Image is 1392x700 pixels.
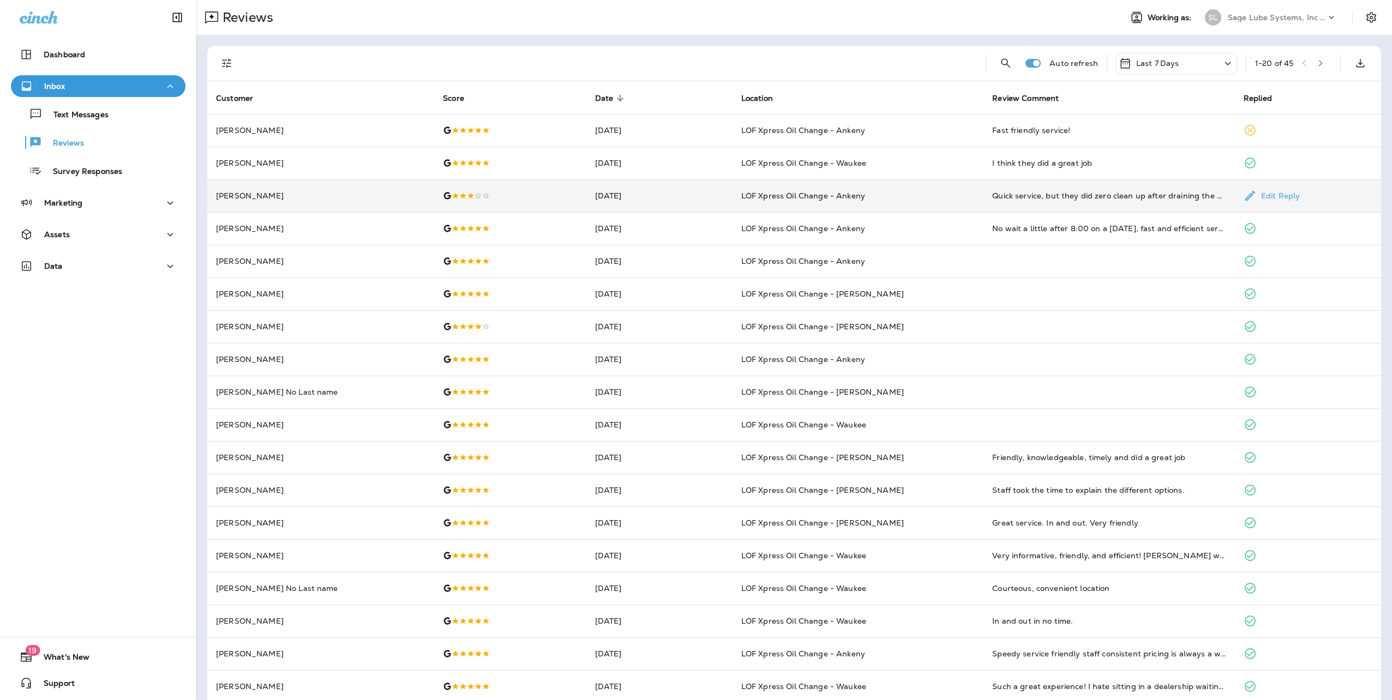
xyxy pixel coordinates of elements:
span: Support [33,679,75,692]
p: [PERSON_NAME] [216,518,425,527]
span: LOF Xpress Oil Change - Waukee [741,420,866,430]
p: [PERSON_NAME] [216,257,425,265]
p: Edit Reply [1257,191,1300,200]
span: Replied [1244,94,1272,103]
td: [DATE] [586,147,733,179]
span: LOF Xpress Oil Change - Waukee [741,616,866,626]
p: Marketing [44,198,82,207]
p: [PERSON_NAME] [216,551,425,560]
span: LOF Xpress Oil Change - Ankeny [741,354,865,364]
button: Settings [1361,8,1381,27]
span: Date [595,94,614,103]
p: Survey Responses [42,167,122,177]
span: Customer [216,94,253,103]
button: Assets [11,224,185,245]
span: LOF Xpress Oil Change - [PERSON_NAME] [741,322,904,331]
p: Text Messages [43,110,109,120]
span: LOF Xpress Oil Change - Ankeny [741,256,865,266]
td: [DATE] [586,212,733,245]
button: Support [11,672,185,694]
div: In and out in no time. [992,615,1226,626]
div: No wait a little after 8:00 on a Tuesday, fast and efficient service [992,223,1226,234]
span: LOF Xpress Oil Change - [PERSON_NAME] [741,289,904,299]
span: Location [741,94,773,103]
span: LOF Xpress Oil Change - Waukee [741,551,866,560]
span: Score [443,93,478,103]
p: Data [44,262,63,270]
button: Reviews [11,131,185,154]
td: [DATE] [586,572,733,605]
td: [DATE] [586,539,733,572]
span: LOF Xpress Oil Change - [PERSON_NAME] [741,485,904,495]
p: Reviews [42,138,84,149]
div: I think they did a great job [992,158,1226,168]
div: Great service. In and out. Very friendly [992,517,1226,528]
button: Inbox [11,75,185,97]
p: [PERSON_NAME] [216,126,425,135]
td: [DATE] [586,441,733,474]
td: [DATE] [586,376,733,408]
td: [DATE] [586,408,733,441]
p: [PERSON_NAME] [216,617,425,625]
p: [PERSON_NAME] [216,191,425,200]
td: [DATE] [586,310,733,343]
p: [PERSON_NAME] [216,486,425,494]
p: Inbox [44,82,65,90]
p: [PERSON_NAME] [216,649,425,658]
span: Customer [216,93,267,103]
td: [DATE] [586,637,733,670]
span: Location [741,93,787,103]
span: LOF Xpress Oil Change - [PERSON_NAME] [741,452,904,462]
span: LOF Xpress Oil Change - Ankeny [741,649,865,659]
span: What's New [33,653,89,666]
div: Quick service, but they did zero clean up after draining the oil. [992,190,1226,201]
p: [PERSON_NAME] [216,159,425,167]
span: LOF Xpress Oil Change - Ankeny [741,125,865,135]
div: SL [1205,9,1221,26]
span: LOF Xpress Oil Change - [PERSON_NAME] [741,387,904,397]
span: Review Comment [992,93,1073,103]
div: Very informative, friendly, and efficient! Nickolai was the one that helped us and was very knowl... [992,550,1226,561]
span: LOF Xpress Oil Change - Ankeny [741,224,865,233]
p: [PERSON_NAME] [216,289,425,298]
p: Auto refresh [1049,59,1098,68]
td: [DATE] [586,474,733,506]
div: Such a great experience! I hate sitting in a dealership waiting room with limited information, in... [992,681,1226,692]
button: Data [11,255,185,277]
div: Courteous, convenient location [992,583,1226,594]
td: [DATE] [586,277,733,310]
span: LOF Xpress Oil Change - Waukee [741,681,866,691]
td: [DATE] [586,179,733,212]
span: LOF Xpress Oil Change - Ankeny [741,191,865,201]
div: Staff took the time to explain the different options. [992,485,1226,496]
span: LOF Xpress Oil Change - Waukee [741,158,866,168]
p: [PERSON_NAME] No Last name [216,584,425,593]
div: Speedy service friendly staff consistent pricing is always a win for vehicle maintenance [992,648,1226,659]
td: [DATE] [586,245,733,277]
div: Friendly, knowledgeable, timely and did a great job [992,452,1226,463]
p: [PERSON_NAME] [216,453,425,462]
div: 1 - 20 of 45 [1255,59,1293,68]
button: Search Reviews [995,52,1017,74]
p: Assets [44,230,70,239]
button: Survey Responses [11,159,185,182]
span: Date [595,93,628,103]
p: Sage Lube Systems, Inc dba LOF Xpress Oil Change [1228,13,1326,22]
p: [PERSON_NAME] [216,420,425,429]
span: LOF Xpress Oil Change - Waukee [741,583,866,593]
p: [PERSON_NAME] [216,355,425,364]
button: Text Messages [11,102,185,125]
td: [DATE] [586,343,733,376]
p: Reviews [218,9,273,26]
button: 19What's New [11,646,185,668]
button: Filters [216,52,238,74]
span: Score [443,94,464,103]
span: 19 [25,645,40,656]
button: Dashboard [11,44,185,65]
div: Fast friendly service! [992,125,1226,136]
td: [DATE] [586,605,733,637]
button: Export as CSV [1349,52,1371,74]
button: Collapse Sidebar [162,7,193,28]
button: Marketing [11,192,185,214]
span: Review Comment [992,94,1059,103]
